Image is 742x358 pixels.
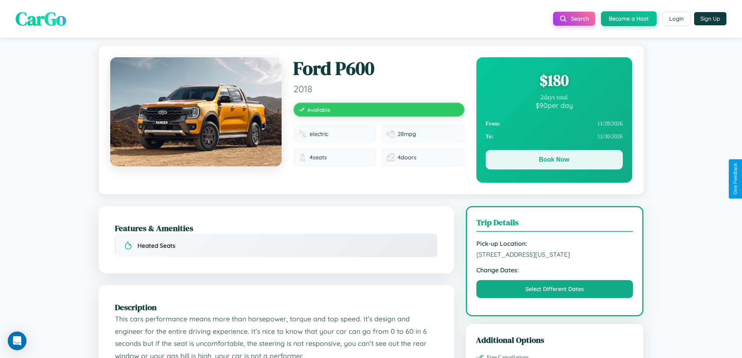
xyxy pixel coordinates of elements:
h2: Features & Amenities [115,222,438,234]
img: Doors [387,153,395,161]
div: Give Feedback [733,163,738,195]
button: Book Now [486,150,623,169]
h3: Additional Options [476,334,634,346]
strong: To: [486,133,493,140]
img: Ford P600 2018 [110,57,282,166]
strong: From: [486,120,501,127]
strong: Change Dates: [476,266,633,274]
span: 2018 [293,83,465,95]
img: Seats [299,153,307,161]
span: Available [307,106,330,113]
span: 4 doors [398,154,416,161]
span: [STREET_ADDRESS][US_STATE] [476,250,633,258]
span: Search [571,15,589,22]
span: 28 mpg [398,131,416,138]
span: 4 seats [310,154,327,161]
div: $ 180 [486,70,623,91]
h1: Ford P600 [293,57,465,80]
button: Login [663,12,690,26]
div: Open Intercom Messenger [8,332,26,350]
span: electric [310,131,328,138]
div: 2 days total [486,94,623,101]
span: Heated Seats [137,242,175,249]
strong: Pick-up Location: [476,240,633,247]
button: Sign Up [694,12,726,25]
h2: Description [115,302,438,313]
button: Search [553,12,595,26]
div: 11 / 30 / 2026 [486,130,623,143]
button: Select Different Dates [476,280,633,298]
span: CarGo [16,6,66,32]
div: $ 90 per day [486,101,623,109]
img: Fuel efficiency [387,130,395,138]
img: Fuel type [299,130,307,138]
div: 11 / 28 / 2026 [486,117,623,130]
button: Become a Host [601,11,657,26]
h3: Trip Details [476,217,633,232]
